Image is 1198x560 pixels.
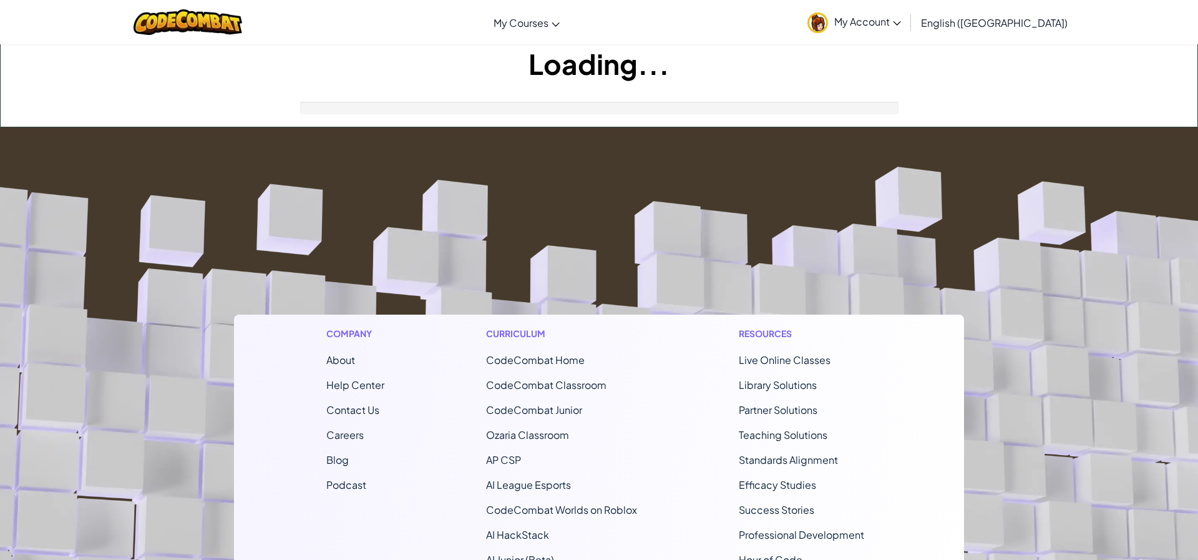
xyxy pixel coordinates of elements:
[739,453,838,466] a: Standards Alignment
[486,378,606,391] a: CodeCombat Classroom
[486,327,637,340] h1: Curriculum
[739,353,830,366] a: Live Online Classes
[326,428,364,441] a: Careers
[326,403,379,416] span: Contact Us
[739,378,817,391] a: Library Solutions
[326,327,384,340] h1: Company
[915,6,1074,39] a: English ([GEOGRAPHIC_DATA])
[801,2,907,42] a: My Account
[486,453,521,466] a: AP CSP
[494,16,548,29] span: My Courses
[487,6,566,39] a: My Courses
[921,16,1068,29] span: English ([GEOGRAPHIC_DATA])
[134,9,243,35] img: CodeCombat logo
[739,428,827,441] a: Teaching Solutions
[486,528,549,541] a: AI HackStack
[739,327,872,340] h1: Resources
[739,528,864,541] a: Professional Development
[486,503,637,516] a: CodeCombat Worlds on Roblox
[486,428,569,441] a: Ozaria Classroom
[1,44,1197,83] h1: Loading...
[834,15,901,28] span: My Account
[739,503,814,516] a: Success Stories
[807,12,828,33] img: avatar
[486,478,571,491] a: AI League Esports
[486,353,585,366] span: CodeCombat Home
[326,453,349,466] a: Blog
[739,478,816,491] a: Efficacy Studies
[326,378,384,391] a: Help Center
[739,403,817,416] a: Partner Solutions
[326,353,355,366] a: About
[486,403,582,416] a: CodeCombat Junior
[326,478,366,491] a: Podcast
